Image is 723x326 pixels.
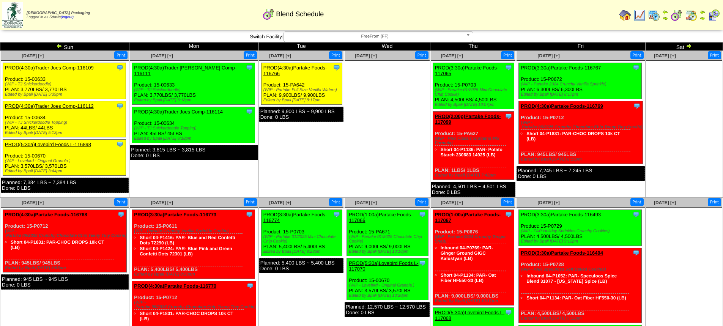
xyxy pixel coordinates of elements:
[269,53,291,58] a: [DATE] [+]
[505,211,512,218] img: Tooltip
[263,65,327,76] a: PROD(4:30a)Partake Foods-116766
[419,259,426,267] img: Tooltip
[151,53,173,58] a: [DATE] [+]
[671,9,683,21] img: calendarblend.gif
[259,107,343,122] div: Planned: 9,900 LBS ~ 9,900 LBS Done: 0 LBS
[517,166,644,181] div: Planned: 7,245 LBS ~ 7,245 LBS Done: 0 LBS
[134,65,236,76] a: PROD(4:30a)Trader [PERSON_NAME] Comp-116111
[134,212,216,217] a: PROD(3:30a)Partake Foods-116773
[633,9,646,21] img: line_graph.gif
[5,266,126,270] div: Edited by Bpali [DATE] 9:06pm
[435,65,499,76] a: PROD(3:30a)Partake Foods-117065
[5,131,126,135] div: Edited by Bpali [DATE] 5:13pm
[114,51,128,59] button: Print
[263,212,327,223] a: PROD(3:30a)Partake Foods-116774
[5,82,126,87] div: (WIP - TJ Snickerdoodle)
[261,210,342,256] div: Product: 15-P0703 PLAN: 5,400LBS / 5,400LBS
[521,65,601,71] a: PROD(3:30a)Partake Foods-116767
[538,53,560,58] a: [DATE] [+]
[27,11,90,15] span: [DEMOGRAPHIC_DATA] Packaging
[521,212,601,217] a: PROD(3:30a)Partake Foods-116493
[648,9,660,21] img: calendarprod.gif
[699,15,706,21] img: arrowright.gif
[619,9,631,21] img: home.gif
[333,211,340,218] img: Tooltip
[22,53,44,58] a: [DATE] [+]
[431,182,516,197] div: Planned: 4,501 LBS ~ 4,501 LBS Done: 0 LBS
[526,273,617,284] a: Inbound 04-P1052: PAR- Speculoos Spice Blend 31077 - [US_STATE] Spice (LB)
[244,51,257,59] button: Print
[415,51,428,59] button: Print
[116,140,124,148] img: Tooltip
[140,311,233,321] a: Short 04-P1831: PAR-CHOC DROPS 10k CT (LB)
[269,200,291,205] a: [DATE] [+]
[516,43,645,51] td: Fri
[349,260,419,272] a: PROD(5:30a)Lovebird Foods L-117070
[519,210,642,246] div: Product: 15-P0729 PLAN: 4,500LBS / 4,500LBS
[5,169,126,173] div: Edited by Bpali [DATE] 3:44pm
[435,212,501,223] a: PROD(1:00a)Partake Foods-117067
[519,101,643,164] div: Product: 15-P0712 PLAN: 945LBS / 945LBS
[686,43,692,49] img: arrowright.gif
[521,157,642,162] div: Edited by Bpali [DATE] 8:19pm
[3,101,126,137] div: Product: 15-00634 PLAN: 44LBS / 44LBS
[501,51,514,59] button: Print
[5,65,94,71] a: PROD(4:30a)Trader Joes Comp-116109
[134,229,255,233] div: (WIP - Partake Crunchy Vanilla Sprinkle Cookie)
[349,283,428,288] div: (WIP - Lovebird - Original Granola )
[654,200,676,205] span: [DATE] [+]
[538,200,560,205] a: [DATE] [+]
[349,212,413,223] a: PROD(1:00a)Partake Foods-117066
[5,92,126,97] div: Edited by Bpali [DATE] 5:39pm
[333,64,340,71] img: Tooltip
[708,198,721,206] button: Print
[419,211,426,218] img: Tooltip
[11,239,104,250] a: Short 04-P1831: PAR-CHOC DROPS 10k CT (LB)
[5,159,126,163] div: (WIP - Lovebird - Original Granola )
[435,235,514,244] div: (WIP - Partake 2024 Crunchy Ginger Snap)
[344,43,430,51] td: Wed
[132,63,255,105] div: Product: 15-00633 PLAN: 3,770LBS / 3,770LBS
[5,229,126,238] div: (WIP ‐ Partake 06/2025 Crunchy Chocolate Chip Teeny Tiny Cookie)
[435,102,514,107] div: Edited by Bpali [DATE] 10:07pm
[355,53,377,58] a: [DATE] [+]
[151,200,173,205] a: [DATE] [+]
[435,173,514,178] div: Edited by Bpali [DATE] 7:42pm
[630,51,644,59] button: Print
[633,102,641,110] img: Tooltip
[134,283,216,289] a: PROD(4:30a)Partake Foods-116770
[3,210,127,272] div: Product: 15-P0712 PLAN: 945LBS / 945LBS
[441,272,496,283] a: Short 04-P1134: PAR- Oat Fiber HF550-30 (LB)
[519,248,642,323] div: Product: 15-P0728 PLAN: 4,500LBS / 4,500LBS
[117,211,125,218] img: Tooltip
[130,145,258,160] div: Planned: 3,815 LBS ~ 3,815 LBS Done: 0 LBS
[441,147,502,157] a: Short 04-P1136: PAR- Potato Starch 230683 14925 (LB)
[134,109,223,115] a: PROD(4:30a)Trader Joes Comp-116114
[435,88,514,97] div: (WIP - Partake 01/2025 Mini Chocolate Chip Cookie)
[505,112,512,120] img: Tooltip
[116,102,124,110] img: Tooltip
[22,200,44,205] a: [DATE] [+]
[435,299,514,303] div: Edited by Bpali [DATE] 10:17pm
[132,107,255,143] div: Product: 15-00634 PLAN: 45LBS / 45LBS
[521,316,641,321] div: Edited by Bpali [DATE] 9:12pm
[505,64,512,71] img: Tooltip
[1,274,129,290] div: Planned: 945 LBS ~ 945 LBS Done: 0 LBS
[263,235,342,244] div: (WIP - Partake 01/2025 Mini Chocolate Chip Cookie)
[441,53,463,58] a: [DATE] [+]
[521,267,641,272] div: (WIP - PAR Speculoss Soft Baked Cookies)
[0,43,129,51] td: Sun
[287,32,463,41] span: FreeFrom (FF)
[246,282,254,290] img: Tooltip
[263,88,342,92] div: (WIP - Partake Full Size Vanilla Wafers)
[5,142,91,147] a: PROD(5:30a)Lovebird Foods L-116898
[244,198,257,206] button: Print
[246,211,253,218] img: Tooltip
[116,64,124,71] img: Tooltip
